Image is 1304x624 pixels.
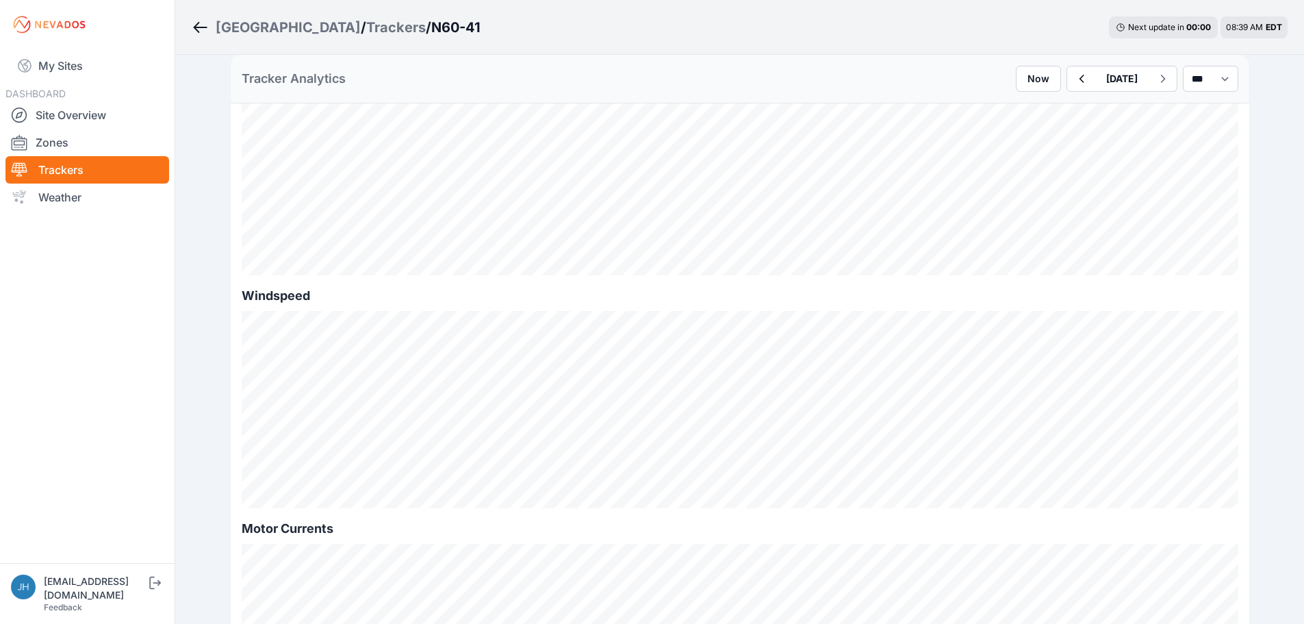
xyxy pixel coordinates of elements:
div: [EMAIL_ADDRESS][DOMAIN_NAME] [44,575,146,602]
h2: Windspeed [242,286,1238,305]
a: Trackers [5,156,169,184]
a: My Sites [5,49,169,82]
button: [DATE] [1095,66,1149,91]
span: Next update in [1128,22,1184,32]
div: 00 : 00 [1186,22,1211,33]
a: Feedback [44,602,82,612]
h2: Tracker Analytics [242,69,346,88]
a: Weather [5,184,169,211]
a: Trackers [366,18,426,37]
img: jhaberkorn@invenergy.com [11,575,36,599]
a: Zones [5,129,169,156]
h3: N60-41 [431,18,481,37]
span: / [426,18,431,37]
span: DASHBOARD [5,88,66,99]
h2: Motor Currents [242,519,1238,538]
a: Site Overview [5,101,169,129]
a: [GEOGRAPHIC_DATA] [216,18,361,37]
img: Nevados [11,14,88,36]
span: 08:39 AM [1226,22,1263,32]
span: / [361,18,366,37]
button: Now [1016,66,1061,92]
span: EDT [1266,22,1282,32]
nav: Breadcrumb [192,10,481,45]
